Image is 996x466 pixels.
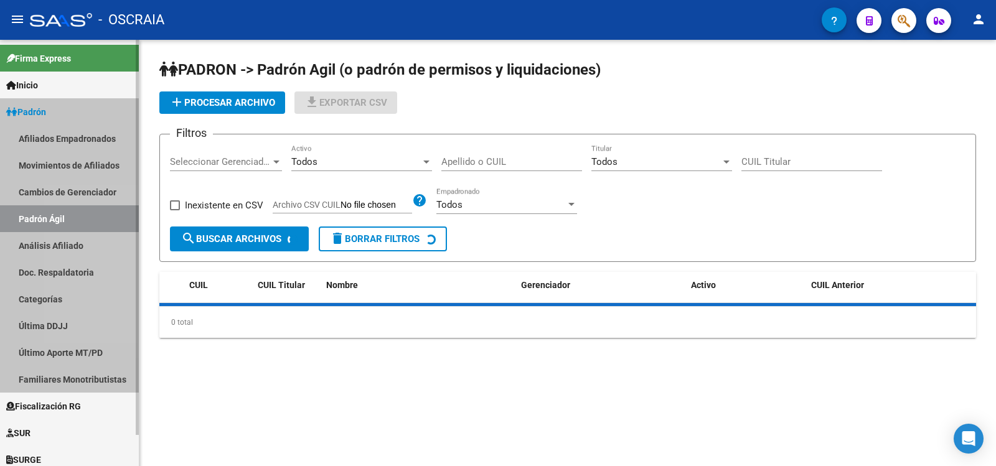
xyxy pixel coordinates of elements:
span: Activo [691,280,716,290]
span: Todos [436,199,463,210]
mat-icon: delete [330,231,345,246]
span: - OSCRAIA [98,6,164,34]
button: Procesar archivo [159,91,285,114]
h3: Filtros [170,124,213,142]
datatable-header-cell: CUIL Anterior [806,272,976,299]
span: CUIL Titular [258,280,305,290]
span: SUR [6,426,31,440]
span: Fiscalización RG [6,399,81,413]
span: Borrar Filtros [330,233,420,245]
button: Buscar Archivos [170,226,309,251]
span: Archivo CSV CUIL [273,200,341,210]
datatable-header-cell: CUIL Titular [253,272,321,299]
span: Firma Express [6,52,71,65]
datatable-header-cell: CUIL [184,272,253,299]
datatable-header-cell: Gerenciador [516,272,686,299]
mat-icon: add [169,95,184,110]
span: Todos [291,156,317,167]
div: Open Intercom Messenger [954,424,984,454]
span: Inexistente en CSV [185,198,263,213]
span: Nombre [326,280,358,290]
span: PADRON -> Padrón Agil (o padrón de permisos y liquidaciones) [159,61,601,78]
span: Gerenciador [521,280,570,290]
span: Seleccionar Gerenciador [170,156,271,167]
span: Todos [591,156,618,167]
div: 0 total [159,307,976,338]
span: Buscar Archivos [181,233,281,245]
datatable-header-cell: Nombre [321,272,516,299]
span: Inicio [6,78,38,92]
span: Padrón [6,105,46,119]
mat-icon: person [971,12,986,27]
mat-icon: search [181,231,196,246]
button: Exportar CSV [294,91,397,114]
button: Borrar Filtros [319,226,447,251]
input: Archivo CSV CUIL [341,200,412,211]
span: Procesar archivo [169,97,275,108]
mat-icon: help [412,193,427,208]
datatable-header-cell: Activo [686,272,806,299]
span: CUIL [189,280,208,290]
span: CUIL Anterior [811,280,864,290]
mat-icon: menu [10,12,25,27]
span: Exportar CSV [304,97,387,108]
mat-icon: file_download [304,95,319,110]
